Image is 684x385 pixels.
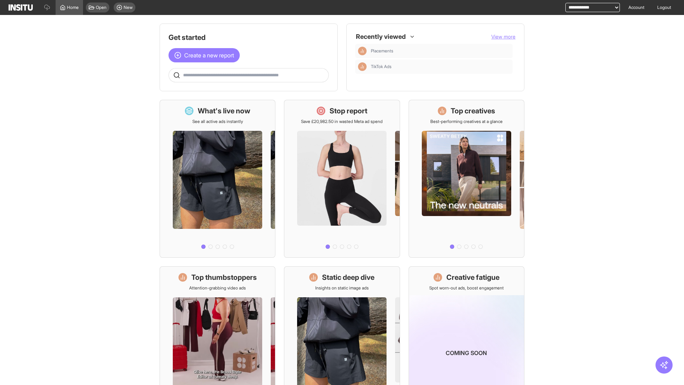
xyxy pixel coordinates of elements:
h1: Get started [169,32,329,42]
p: See all active ads instantly [192,119,243,124]
p: Attention-grabbing video ads [189,285,246,291]
button: View more [491,33,515,40]
a: Top creativesBest-performing creatives at a glance [409,100,524,258]
span: TikTok Ads [371,64,392,70]
span: Create a new report [184,51,234,60]
img: Logo [9,4,33,11]
span: New [124,5,133,10]
span: Open [96,5,107,10]
span: TikTok Ads [371,64,510,70]
span: Placements [371,48,393,54]
p: Best-performing creatives at a glance [430,119,503,124]
p: Insights on static image ads [315,285,369,291]
div: Insights [358,47,367,55]
h1: Top creatives [451,106,495,116]
a: What's live nowSee all active ads instantly [160,100,275,258]
h1: What's live now [198,106,250,116]
h1: Stop report [330,106,367,116]
button: Create a new report [169,48,240,62]
h1: Top thumbstoppers [191,272,257,282]
a: Stop reportSave £20,982.50 in wasted Meta ad spend [284,100,400,258]
p: Save £20,982.50 in wasted Meta ad spend [301,119,383,124]
span: Home [67,5,79,10]
span: Placements [371,48,510,54]
h1: Static deep dive [322,272,374,282]
div: Insights [358,62,367,71]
